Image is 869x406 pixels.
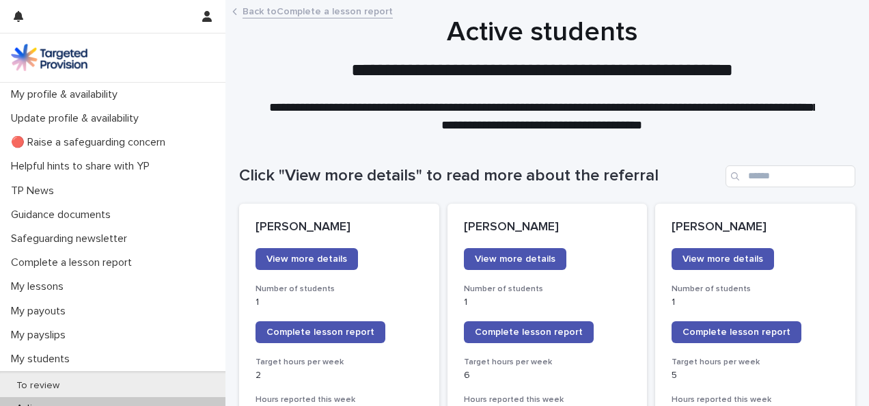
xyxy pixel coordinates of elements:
span: View more details [266,254,347,264]
a: Back toComplete a lesson report [243,3,393,18]
p: 🔴 Raise a safeguarding concern [5,136,176,149]
span: Complete lesson report [475,327,583,337]
h3: Hours reported this week [672,394,839,405]
p: Safeguarding newsletter [5,232,138,245]
a: Complete lesson report [256,321,385,343]
p: My profile & availability [5,88,128,101]
span: View more details [682,254,763,264]
h3: Hours reported this week [256,394,423,405]
a: View more details [256,248,358,270]
p: [PERSON_NAME] [256,220,423,235]
p: My payslips [5,329,77,342]
p: To review [5,380,70,392]
p: Complete a lesson report [5,256,143,269]
p: 2 [256,370,423,381]
h3: Number of students [256,284,423,295]
p: 1 [256,297,423,308]
span: Complete lesson report [682,327,790,337]
p: [PERSON_NAME] [672,220,839,235]
p: My students [5,353,81,366]
h3: Hours reported this week [464,394,631,405]
p: 1 [672,297,839,308]
a: Complete lesson report [672,321,801,343]
h1: Active students [239,16,845,49]
p: My payouts [5,305,77,318]
p: My lessons [5,280,74,293]
p: Update profile & availability [5,112,150,125]
a: Complete lesson report [464,321,594,343]
span: View more details [475,254,555,264]
p: 1 [464,297,631,308]
p: 5 [672,370,839,381]
p: [PERSON_NAME] [464,220,631,235]
a: View more details [672,248,774,270]
p: Helpful hints to share with YP [5,160,161,173]
h3: Target hours per week [256,357,423,368]
h3: Number of students [464,284,631,295]
h1: Click "View more details" to read more about the referral [239,166,720,186]
img: M5nRWzHhSzIhMunXDL62 [11,44,87,71]
p: TP News [5,185,65,198]
a: View more details [464,248,566,270]
h3: Number of students [672,284,839,295]
p: 6 [464,370,631,381]
input: Search [726,165,855,187]
h3: Target hours per week [464,357,631,368]
p: Guidance documents [5,208,122,221]
h3: Target hours per week [672,357,839,368]
span: Complete lesson report [266,327,374,337]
